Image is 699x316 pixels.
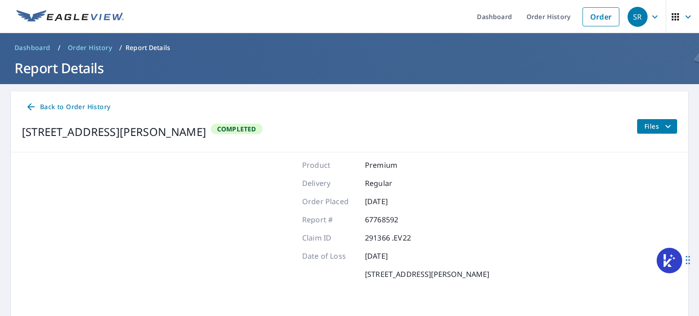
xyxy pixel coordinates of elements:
[22,124,206,140] div: [STREET_ADDRESS][PERSON_NAME]
[25,101,110,113] span: Back to Order History
[212,125,262,133] span: Completed
[11,59,688,77] h1: Report Details
[68,43,112,52] span: Order History
[365,196,420,207] p: [DATE]
[302,232,357,243] p: Claim ID
[302,214,357,225] p: Report #
[637,119,677,134] button: filesDropdownBtn-67768592
[126,43,170,52] p: Report Details
[365,251,420,261] p: [DATE]
[16,10,124,24] img: EV Logo
[302,160,357,171] p: Product
[58,42,61,53] li: /
[11,40,688,55] nav: breadcrumb
[365,232,420,243] p: 291366 .EV22
[365,178,420,189] p: Regular
[365,160,420,171] p: Premium
[582,7,619,26] a: Order
[302,178,357,189] p: Delivery
[628,7,648,27] div: SR
[64,40,116,55] a: Order History
[15,43,51,52] span: Dashboard
[302,196,357,207] p: Order Placed
[365,269,489,280] p: [STREET_ADDRESS][PERSON_NAME]
[22,99,114,115] a: Back to Order History
[365,214,420,225] p: 67768592
[302,251,357,261] p: Date of Loss
[644,121,674,132] span: Files
[11,40,54,55] a: Dashboard
[119,42,122,53] li: /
